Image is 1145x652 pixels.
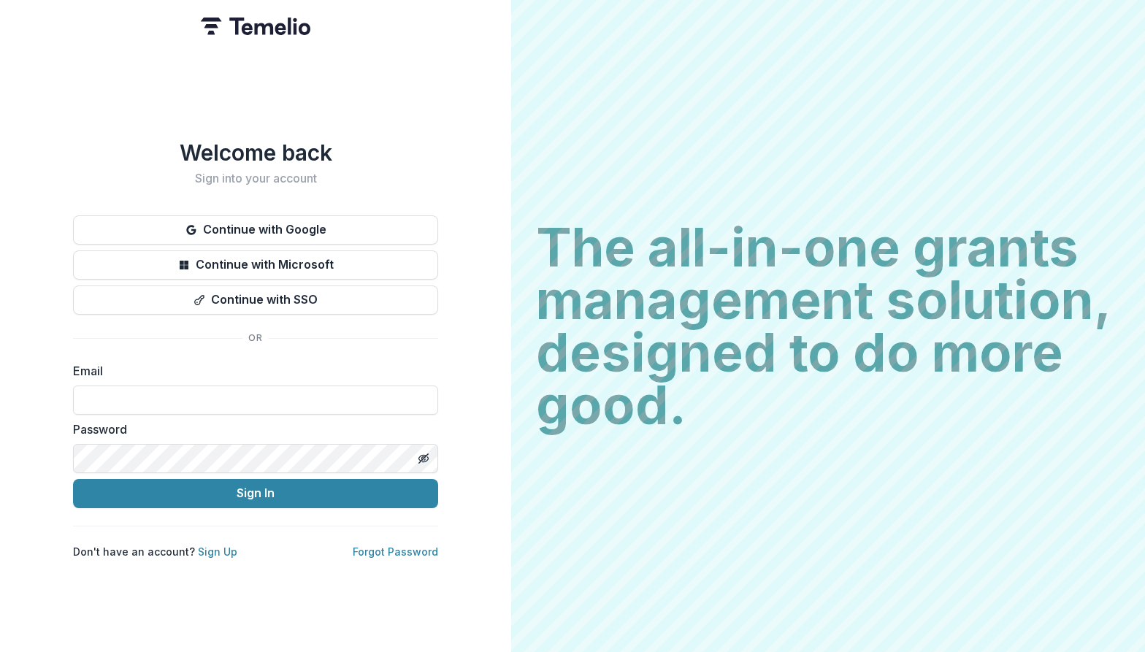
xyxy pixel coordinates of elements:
[73,544,237,559] p: Don't have an account?
[73,139,438,166] h1: Welcome back
[73,479,438,508] button: Sign In
[412,447,435,470] button: Toggle password visibility
[73,362,429,380] label: Email
[201,18,310,35] img: Temelio
[73,250,438,280] button: Continue with Microsoft
[73,172,438,185] h2: Sign into your account
[353,545,438,558] a: Forgot Password
[198,545,237,558] a: Sign Up
[73,421,429,438] label: Password
[73,215,438,245] button: Continue with Google
[73,285,438,315] button: Continue with SSO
